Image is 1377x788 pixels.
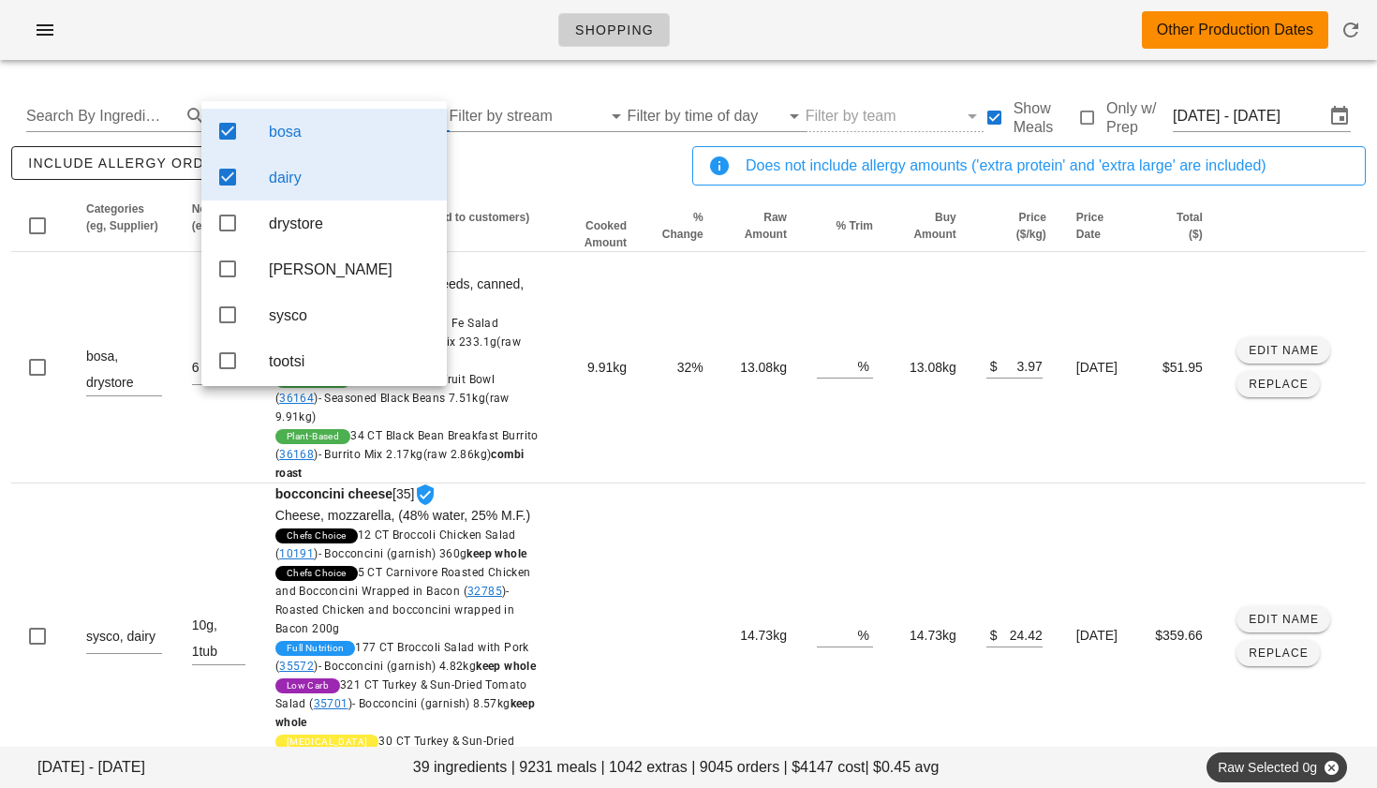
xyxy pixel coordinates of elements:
th: Cooked Amount: Not sorted. Activate to sort ascending. [555,201,642,252]
span: Buy Amount [913,211,955,241]
td: 13.08kg [718,252,802,483]
th: % Change: Not sorted. Activate to sort ascending. [642,201,718,252]
button: Edit Name [1236,337,1331,364]
span: - Bocconcini (garnish) 4.82kg [318,660,537,673]
th: Price ($/kg): Not sorted. Activate to sort ascending. [971,201,1061,252]
div: % [858,622,873,647]
div: Filter by time of day [628,101,806,131]
span: Categories (eg, Supplier) [86,202,158,232]
strong: bocconcini cheese [275,486,392,501]
span: Edit Name [1248,613,1319,626]
a: 36168 [279,448,314,461]
button: Edit Name [1236,606,1331,632]
button: Replace [1236,371,1320,397]
span: 32% [677,360,703,375]
div: Does not include allergy amounts ('extra protein' and 'extra large' are included) [746,155,1350,177]
span: include allergy orders [27,156,234,171]
span: [35] [275,486,540,788]
span: Replace [1248,378,1309,391]
span: Shopping [574,22,654,37]
a: 36164 [279,392,314,405]
th: Total ($): Not sorted. Activate to sort ascending. [1138,201,1218,252]
span: Plant-Based [287,429,339,444]
label: Only w/ Prep [1106,99,1173,137]
span: 34 CT Black Bean Breakfast Burrito ( ) [275,429,539,480]
a: 10191 [279,547,314,560]
span: Cooked Amount [585,219,627,249]
span: % Trim [837,219,873,232]
span: 321 CT Turkey & Sun-Dried Tomato Salad ( ) [275,678,535,729]
span: Price ($/kg) [1016,211,1046,241]
strong: keep whole [476,660,536,673]
span: | $0.45 avg [865,756,939,779]
span: - Bocconcini (garnish) 360g [318,547,527,560]
span: Price Date [1076,211,1103,241]
span: 115 CT BBQ Jackfruit Bowl ( ) [275,373,510,424]
span: 9.91kg [587,360,627,375]
span: % Change [662,211,703,241]
div: $ [986,353,998,378]
span: - Bocconcini (garnish) 8.57kg [275,697,535,729]
td: 13.08kg [888,252,971,483]
strong: keep whole [466,547,526,560]
div: drystore [269,215,432,232]
th: Raw Amount: Not sorted. Activate to sort ascending. [718,201,802,252]
span: $51.95 [1162,360,1203,375]
span: Raw Selected 0g [1218,752,1336,782]
th: Categories (eg, Supplier): Not sorted. Activate to sort ascending. [71,201,177,252]
th: % Trim: Not sorted. Activate to sort ascending. [802,201,888,252]
span: Chefs Choice [287,566,347,581]
button: Replace [1236,640,1320,666]
div: sysco [269,306,432,324]
span: Notes (eg, SKU) [192,202,243,232]
span: Chefs Choice [287,528,347,543]
span: - Roasted Chicken and bocconcini wrapped in Bacon 200g [275,585,514,635]
span: Full Nutrition [287,641,345,656]
th: Notes (eg, SKU): Not sorted. Activate to sort ascending. [177,201,260,252]
span: Replace [1248,647,1309,660]
span: 30 CT Turkey & Sun-Dried Tomato Salad ( ) [275,735,515,785]
button: include allergy orders [11,146,250,180]
a: 32785 [467,585,502,598]
span: - Burrito Mix 2.17kg [275,448,525,480]
button: Close [1323,759,1340,776]
div: Filter by stream [450,101,628,131]
a: Shopping [558,13,670,47]
div: % [858,353,873,378]
div: [PERSON_NAME] [269,260,432,278]
span: Total ($) [1177,211,1203,241]
div: dairy [269,169,432,186]
span: Low Carb [287,678,329,693]
div: $ [986,622,998,647]
label: Show Meals [1014,99,1076,137]
span: Edit Name [1248,344,1319,357]
td: [DATE] [1061,252,1138,483]
th: Price Date: Not sorted. Activate to sort ascending. [1061,201,1138,252]
a: 35572 [279,660,314,673]
span: 5 CT Carnivore Roasted Chicken and Bocconcini Wrapped in Bacon ( ) [275,566,531,635]
span: 177 CT Broccoli Salad with Pork ( ) [275,641,536,673]
span: Raw Amount [745,211,787,241]
span: Cheese, mozzarella, (48% water, 25% M.F.) [275,508,530,523]
span: - Seasoned Black Beans 7.51kg [275,392,510,424]
div: bosa [269,123,432,141]
a: 35701 [314,697,348,710]
div: Other Production Dates [1157,19,1313,41]
span: $359.66 [1155,628,1203,643]
span: [MEDICAL_DATA] [287,735,368,750]
th: Buy Amount: Not sorted. Activate to sort ascending. [888,201,971,252]
span: (raw 2.86kg) [423,448,492,461]
div: tootsi [269,352,432,370]
span: 12 CT Broccoli Chicken Salad ( ) [275,528,527,560]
